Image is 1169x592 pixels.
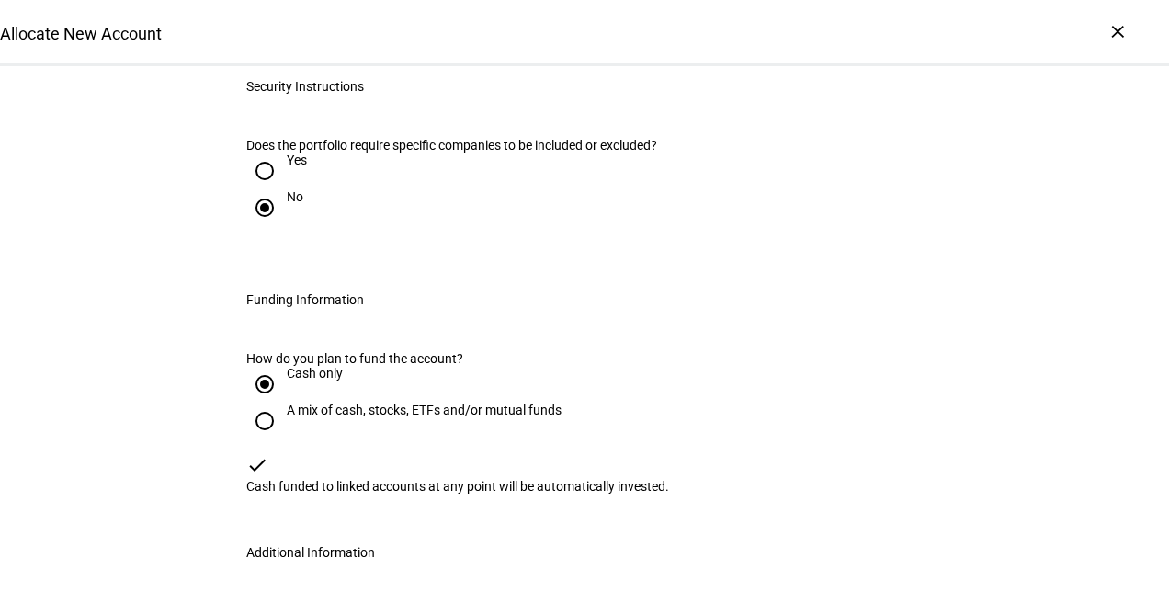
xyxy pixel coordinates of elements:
[1103,17,1132,46] div: ×
[246,545,375,560] div: Additional Information
[246,479,923,494] div: Cash funded to linked accounts at any point will be automatically invested.
[246,79,364,94] div: Security Instructions
[246,351,923,366] div: How do you plan to fund the account?
[246,454,268,476] mat-icon: check
[246,292,364,307] div: Funding Information
[287,189,303,204] div: No
[246,138,720,153] div: Does the portfolio require specific companies to be included or excluded?
[287,366,343,381] div: Cash only
[287,403,562,417] div: A mix of cash, stocks, ETFs and/or mutual funds
[287,153,307,167] div: Yes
